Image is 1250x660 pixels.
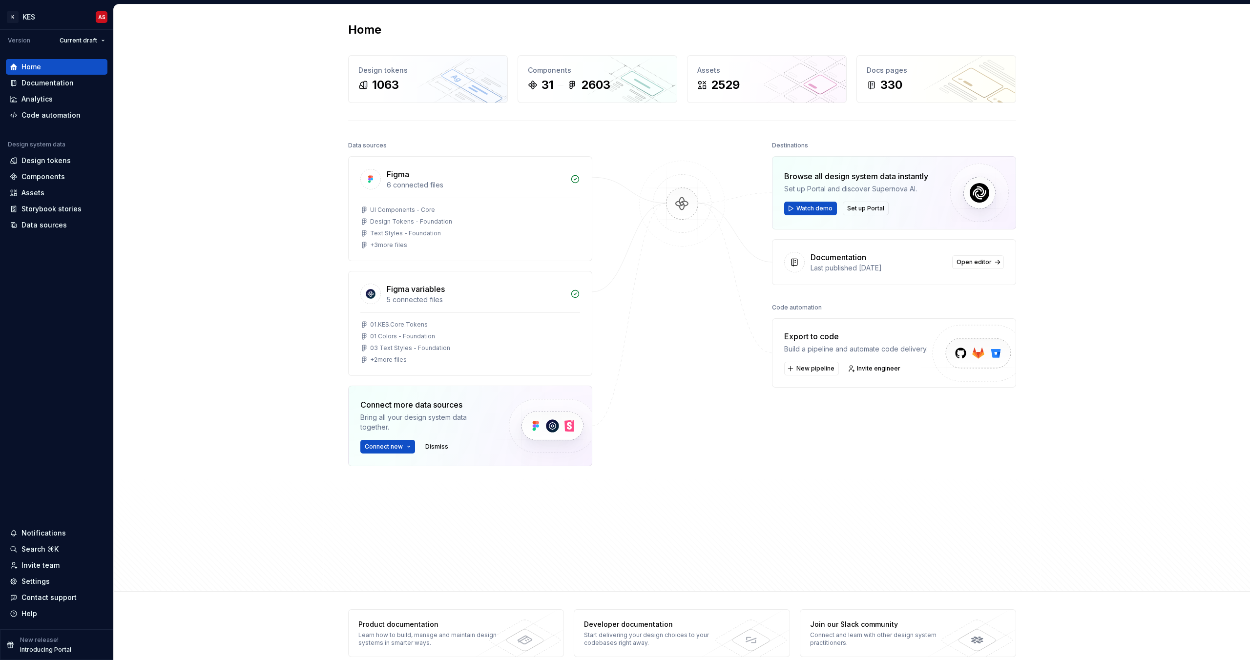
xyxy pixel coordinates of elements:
[843,202,889,215] button: Set up Portal
[22,12,35,22] div: KES
[348,271,592,376] a: Figma variables5 connected files01.KES.Core.Tokens01 Colors - Foundation03 Text Styles - Foundati...
[584,631,726,647] div: Start delivering your design choices to your codebases right away.
[811,263,946,273] div: Last published [DATE]
[21,172,65,182] div: Components
[584,619,726,629] div: Developer documentation
[370,241,407,249] div: + 3 more files
[21,593,77,602] div: Contact support
[6,201,107,217] a: Storybook stories
[6,169,107,185] a: Components
[810,619,952,629] div: Join our Slack community
[348,22,381,38] h2: Home
[7,11,19,23] div: K
[6,75,107,91] a: Documentation
[796,205,833,212] span: Watch demo
[387,180,564,190] div: 6 connected files
[6,153,107,168] a: Design tokens
[6,590,107,605] button: Contact support
[358,631,500,647] div: Learn how to build, manage and maintain design systems in smarter ways.
[370,218,452,226] div: Design Tokens - Foundation
[867,65,1006,75] div: Docs pages
[6,606,107,621] button: Help
[370,344,450,352] div: 03 Text Styles - Foundation
[784,202,837,215] button: Watch demo
[711,77,740,93] div: 2529
[6,541,107,557] button: Search ⌘K
[425,443,448,451] span: Dismiss
[348,55,508,103] a: Design tokens1063
[21,94,53,104] div: Analytics
[784,362,839,375] button: New pipeline
[21,544,59,554] div: Search ⌘K
[811,251,866,263] div: Documentation
[358,65,498,75] div: Design tokens
[348,139,387,152] div: Data sources
[348,609,564,657] a: Product documentationLearn how to build, manage and maintain design systems in smarter ways.
[6,59,107,75] a: Home
[6,91,107,107] a: Analytics
[8,141,65,148] div: Design system data
[421,440,453,454] button: Dismiss
[98,13,105,21] div: AS
[360,440,415,454] button: Connect new
[21,62,41,72] div: Home
[697,65,836,75] div: Assets
[796,365,834,372] span: New pipeline
[372,77,399,93] div: 1063
[387,295,564,305] div: 5 connected files
[574,609,790,657] a: Developer documentationStart delivering your design choices to your codebases right away.
[21,156,71,165] div: Design tokens
[21,220,67,230] div: Data sources
[8,37,30,44] div: Version
[20,636,59,644] p: New release!
[360,412,492,432] div: Bring all your design system data together.
[772,139,808,152] div: Destinations
[810,631,952,647] div: Connect and learn with other design system practitioners.
[800,609,1016,657] a: Join our Slack communityConnect and learn with other design system practitioners.
[581,77,610,93] div: 2603
[387,283,445,295] div: Figma variables
[784,184,928,194] div: Set up Portal and discover Supernova AI.
[518,55,677,103] a: Components312603
[6,557,107,573] a: Invite team
[365,443,403,451] span: Connect new
[6,574,107,589] a: Settings
[358,619,500,629] div: Product documentation
[370,332,435,340] div: 01 Colors - Foundation
[21,78,74,88] div: Documentation
[370,321,428,329] div: 01.KES.Core.Tokens
[957,258,992,266] span: Open editor
[60,37,97,44] span: Current draft
[370,229,441,237] div: Text Styles - Foundation
[784,344,928,354] div: Build a pipeline and automate code delivery.
[2,6,111,27] button: KKESAS
[370,356,407,364] div: + 2 more files
[387,168,409,180] div: Figma
[20,646,71,654] p: Introducing Portal
[21,204,82,214] div: Storybook stories
[687,55,847,103] a: Assets2529
[21,577,50,586] div: Settings
[784,330,928,342] div: Export to code
[856,55,1016,103] a: Docs pages330
[857,365,900,372] span: Invite engineer
[21,528,66,538] div: Notifications
[21,560,60,570] div: Invite team
[952,255,1004,269] a: Open editor
[360,399,492,411] div: Connect more data sources
[55,34,109,47] button: Current draft
[784,170,928,182] div: Browse all design system data instantly
[880,77,902,93] div: 330
[6,217,107,233] a: Data sources
[528,65,667,75] div: Components
[21,110,81,120] div: Code automation
[6,185,107,201] a: Assets
[847,205,884,212] span: Set up Portal
[6,525,107,541] button: Notifications
[21,188,44,198] div: Assets
[772,301,822,314] div: Code automation
[6,107,107,123] a: Code automation
[542,77,554,93] div: 31
[348,156,592,261] a: Figma6 connected filesUI Components - CoreDesign Tokens - FoundationText Styles - Foundation+3mor...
